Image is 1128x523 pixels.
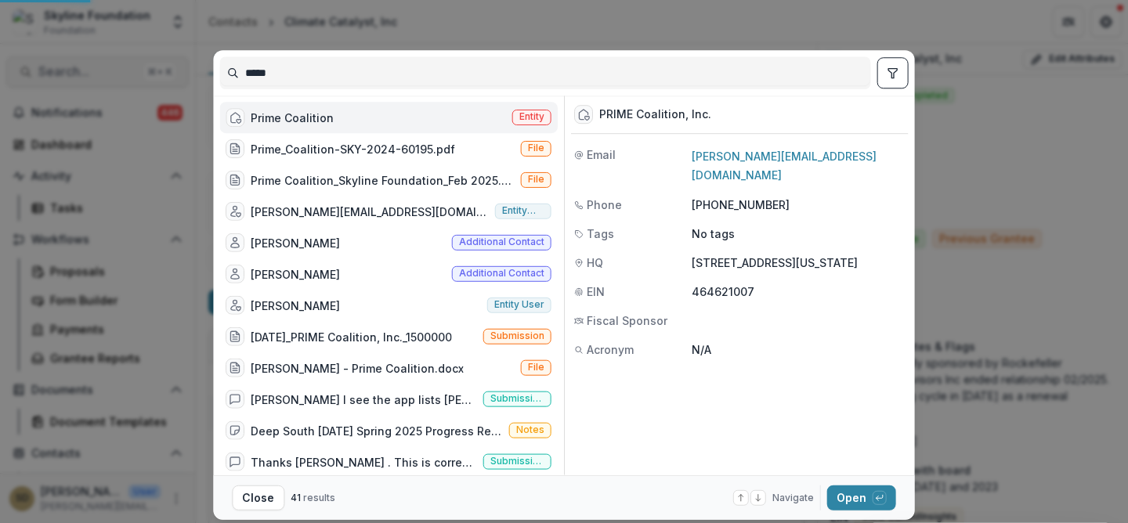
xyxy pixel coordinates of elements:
div: [PERSON_NAME] I see the app lists [PERSON_NAME] as a primary contact, but the org has someone els... [251,391,477,407]
span: Additional contact [459,236,544,247]
div: [PERSON_NAME][EMAIL_ADDRESS][DOMAIN_NAME] [251,204,489,220]
div: [PERSON_NAME] [251,266,340,283]
span: Acronym [587,341,634,358]
span: Entity user [494,299,544,310]
p: [STREET_ADDRESS][US_STATE] [692,254,906,271]
p: [PHONE_NUMBER] [692,197,906,213]
p: N/A [692,341,906,358]
div: [PERSON_NAME] [251,235,340,251]
button: toggle filters [877,57,909,88]
div: [DATE]_PRIME Coalition, Inc._1500000 [251,328,452,344]
span: File [528,142,544,153]
div: PRIME Coalition, Inc. [599,108,711,121]
div: [PERSON_NAME] [251,297,340,313]
span: HQ [587,254,603,271]
div: [PERSON_NAME] - Prime Coalition.docx [251,359,464,376]
span: Submission comment [490,456,544,467]
span: Entity user [502,205,544,216]
span: 41 [291,492,301,503]
div: Thanks [PERSON_NAME] . This is correct. I also added the primary contact. [251,453,477,470]
div: Prime Coalition_Skyline Foundation_Feb 2025.pdf [251,172,515,189]
span: Additional contact [459,268,544,279]
span: results [303,492,335,503]
div: Prime Coalition [251,110,334,126]
span: Submission comment [490,393,544,404]
span: Email [587,146,616,163]
p: No tags [692,225,735,242]
span: Notes [516,424,544,435]
span: Submission [490,330,544,341]
div: Deep South [DATE] Spring 2025 Progress Report (presented to Board)Was a Pulitzer Prize finalist i... [251,422,503,438]
button: Open [827,485,896,510]
span: Tags [587,225,614,242]
span: Phone [587,197,622,213]
span: Fiscal Sponsor [587,312,667,329]
p: 464621007 [692,283,906,300]
span: EIN [587,283,605,300]
span: Navigate [772,491,814,505]
div: Prime_Coalition-SKY-2024-60195.pdf [251,141,455,157]
button: Close [232,485,284,510]
span: File [528,362,544,373]
span: Entity [519,111,544,122]
span: File [528,174,544,185]
a: [PERSON_NAME][EMAIL_ADDRESS][DOMAIN_NAME] [692,150,877,182]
